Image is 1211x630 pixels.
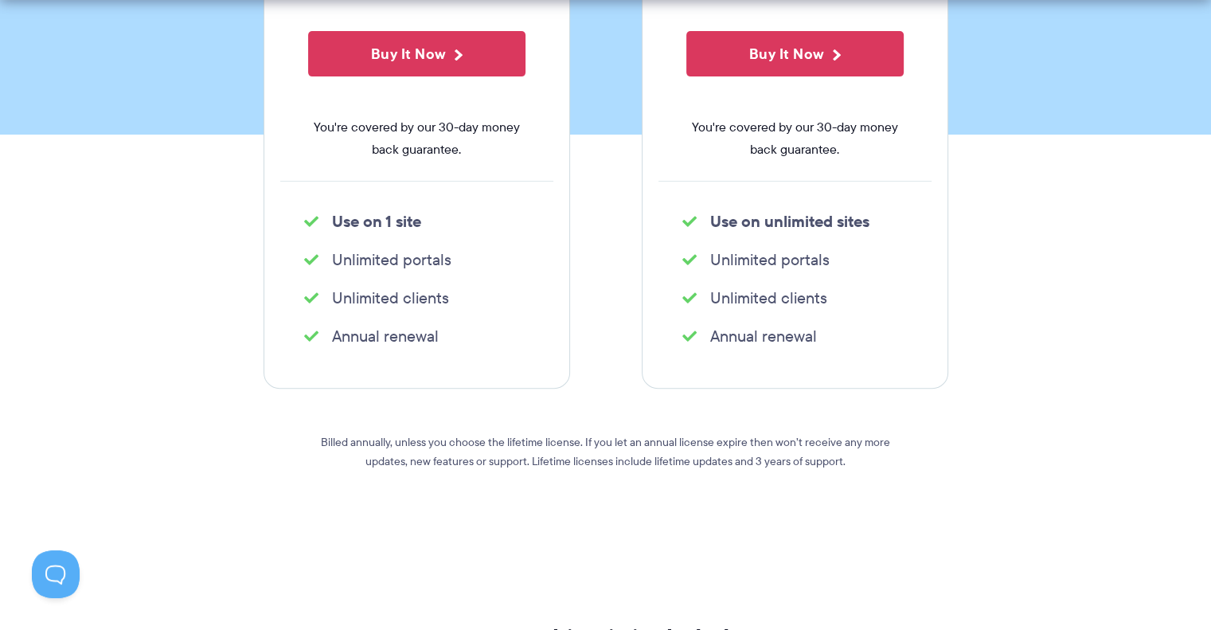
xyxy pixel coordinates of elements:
[682,325,908,347] li: Annual renewal
[304,325,529,347] li: Annual renewal
[319,432,893,471] p: Billed annually, unless you choose the lifetime license. If you let an annual license expire then...
[686,116,904,161] span: You're covered by our 30-day money back guarantee.
[682,248,908,271] li: Unlimited portals
[304,287,529,309] li: Unlimited clients
[32,550,80,598] iframe: Toggle Customer Support
[682,287,908,309] li: Unlimited clients
[308,31,525,76] button: Buy It Now
[304,248,529,271] li: Unlimited portals
[710,209,869,233] strong: Use on unlimited sites
[332,209,421,233] strong: Use on 1 site
[308,116,525,161] span: You're covered by our 30-day money back guarantee.
[686,31,904,76] button: Buy It Now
